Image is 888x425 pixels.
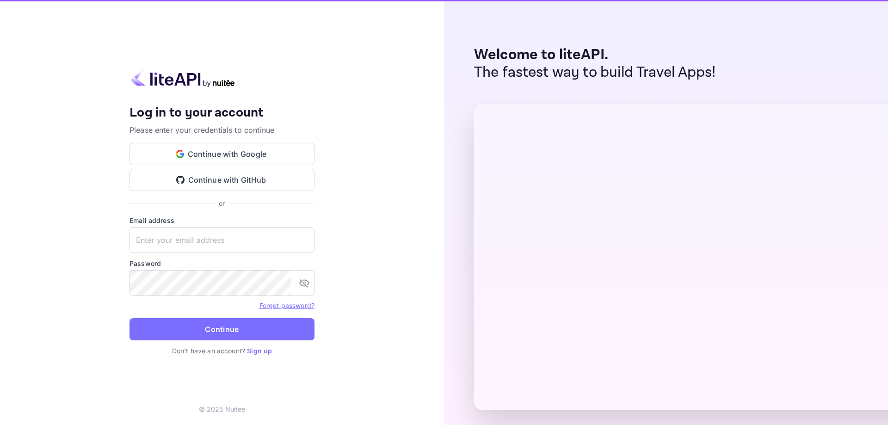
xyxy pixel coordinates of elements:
a: Sign up [247,347,272,355]
p: Please enter your credentials to continue [129,124,314,136]
p: Welcome to liteAPI. [474,46,716,64]
h4: Log in to your account [129,105,314,121]
label: Email address [129,216,314,225]
p: Don't have an account? [129,346,314,356]
input: Enter your email address [129,227,314,253]
a: Forget password? [259,301,314,310]
p: The fastest way to build Travel Apps! [474,64,716,81]
button: Continue [129,318,314,340]
a: Forget password? [259,302,314,309]
p: © 2025 Nuitee [199,404,246,414]
img: liteapi [129,69,236,87]
button: Continue with GitHub [129,169,314,191]
button: toggle password visibility [295,274,314,292]
p: or [219,198,225,208]
button: Continue with Google [129,143,314,165]
label: Password [129,259,314,268]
